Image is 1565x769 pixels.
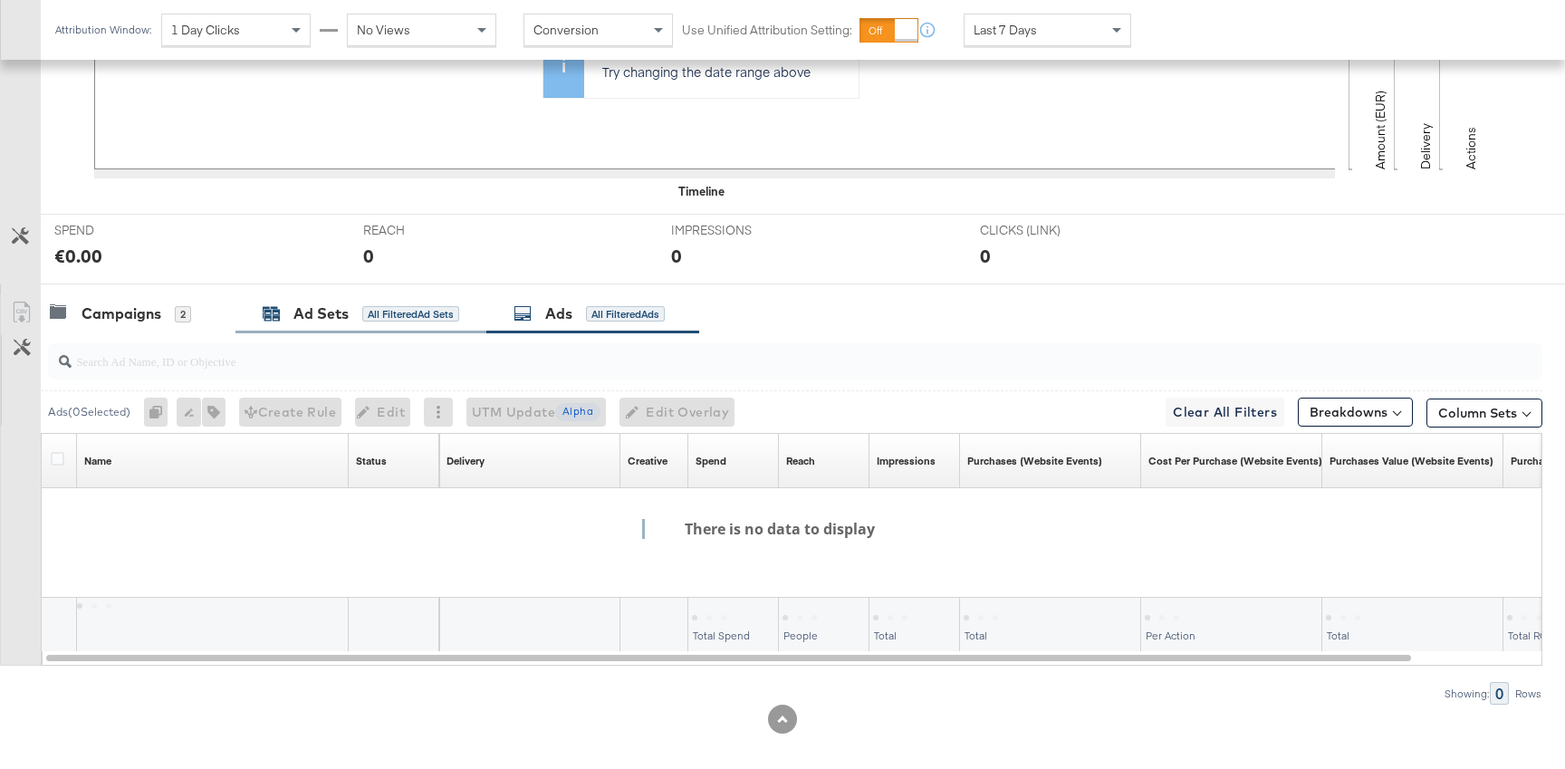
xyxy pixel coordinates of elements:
[293,303,349,324] div: Ad Sets
[671,222,807,239] span: IMPRESSIONS
[1444,687,1490,700] div: Showing:
[446,454,485,468] div: Delivery
[545,303,572,324] div: Ads
[696,454,726,468] div: Spend
[171,22,240,38] span: 1 Day Clicks
[356,454,387,468] a: Shows the current state of your Ad.
[602,62,850,81] p: Try changing the date range above
[357,22,410,38] span: No Views
[363,243,374,269] div: 0
[1148,454,1322,468] div: Cost Per Purchase (Website Events)
[877,454,936,468] a: The number of times your ad was served. On mobile apps an ad is counted as served the first time ...
[974,22,1037,38] span: Last 7 Days
[84,454,111,468] a: Ad Name.
[1148,454,1322,468] a: The average cost for each purchase tracked by your Custom Audience pixel on your website after pe...
[967,454,1102,468] a: The number of times a purchase was made tracked by your Custom Audience pixel on your website aft...
[144,398,177,427] div: 0
[980,243,991,269] div: 0
[682,22,852,39] label: Use Unified Attribution Setting:
[1173,401,1277,424] span: Clear All Filters
[628,454,667,468] div: Creative
[446,454,485,468] a: Reflects the ability of your Ad to achieve delivery.
[362,306,459,322] div: All Filtered Ad Sets
[54,24,152,36] div: Attribution Window:
[586,306,665,322] div: All Filtered Ads
[82,303,161,324] div: Campaigns
[1426,399,1542,428] button: Column Sets
[1298,398,1413,427] button: Breakdowns
[356,454,387,468] div: Status
[363,222,499,239] span: REACH
[696,454,726,468] a: The total amount spent to date.
[642,519,900,539] h4: There is no data to display
[1166,398,1284,427] button: Clear All Filters
[54,243,102,269] div: €0.00
[1490,682,1509,705] div: 0
[72,336,1407,371] input: Search Ad Name, ID or Objective
[533,22,599,38] span: Conversion
[1330,454,1493,468] div: Purchases Value (Website Events)
[84,454,111,468] div: Name
[48,404,130,420] div: Ads ( 0 Selected)
[786,454,815,468] div: Reach
[175,306,191,322] div: 2
[967,454,1102,468] div: Purchases (Website Events)
[980,222,1116,239] span: CLICKS (LINK)
[786,454,815,468] a: The number of people your ad was served to.
[671,243,682,269] div: 0
[1330,454,1493,468] a: The total value of the purchase actions tracked by your Custom Audience pixel on your website aft...
[877,454,936,468] div: Impressions
[54,222,190,239] span: SPEND
[628,454,667,468] a: Shows the creative associated with your ad.
[1514,687,1542,700] div: Rows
